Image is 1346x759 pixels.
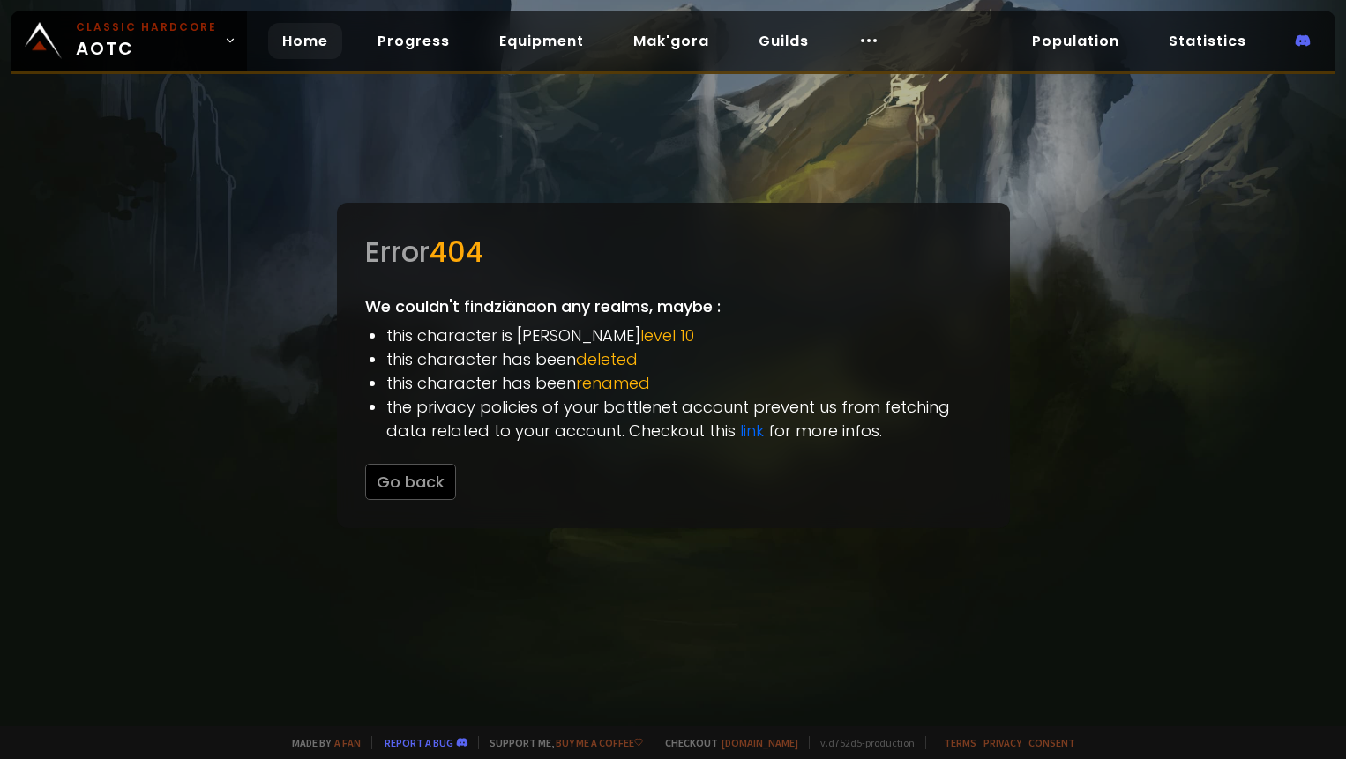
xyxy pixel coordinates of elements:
li: this character has been [386,347,982,371]
a: Progress [363,23,464,59]
a: Population [1018,23,1133,59]
a: Buy me a coffee [556,736,643,749]
span: Made by [281,736,361,749]
a: Home [268,23,342,59]
small: Classic Hardcore [76,19,217,35]
span: 404 [430,232,483,272]
span: AOTC [76,19,217,62]
a: Go back [365,471,456,493]
a: [DOMAIN_NAME] [722,736,798,749]
li: the privacy policies of your battlenet account prevent us from fetching data related to your acco... [386,395,982,443]
span: deleted [576,348,638,370]
a: Consent [1028,736,1075,749]
li: this character is [PERSON_NAME] [386,324,982,347]
li: this character has been [386,371,982,395]
a: Privacy [983,736,1021,749]
a: Equipment [485,23,598,59]
a: Guilds [744,23,823,59]
a: link [740,420,764,442]
a: Mak'gora [619,23,723,59]
button: Go back [365,464,456,500]
span: renamed [576,372,650,394]
a: a fan [334,736,361,749]
span: level 10 [640,324,694,346]
a: Terms [944,736,976,749]
div: We couldn't find ziäna on any realms, maybe : [337,203,1010,528]
span: Support me, [478,736,643,749]
span: v. d752d5 - production [809,736,915,749]
a: Classic HardcoreAOTC [11,11,247,71]
a: Report a bug [385,736,453,749]
a: Statistics [1155,23,1260,59]
span: Checkout [654,736,798,749]
div: Error [365,231,982,273]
